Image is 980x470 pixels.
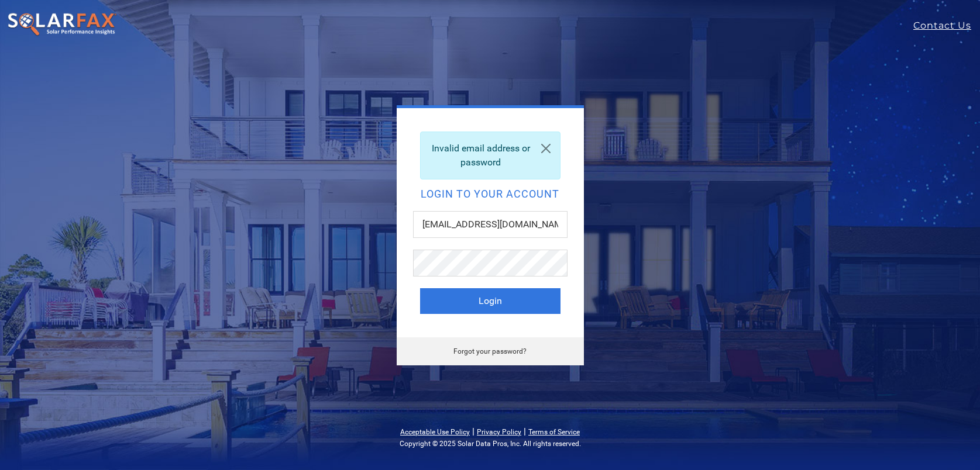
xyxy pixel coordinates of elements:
a: Acceptable Use Policy [400,428,470,436]
a: Contact Us [913,19,980,33]
span: | [472,426,474,437]
div: Invalid email address or password [420,132,561,179]
a: Close [532,132,560,165]
a: Privacy Policy [477,428,521,436]
input: Email [413,211,568,238]
a: Terms of Service [528,428,580,436]
span: | [524,426,526,437]
h2: Login to your account [420,189,561,199]
button: Login [420,288,561,314]
img: SolarFax [7,12,117,37]
a: Forgot your password? [453,347,527,355]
